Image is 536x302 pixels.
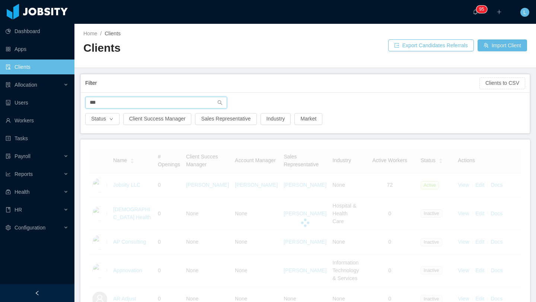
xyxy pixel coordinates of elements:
[388,39,474,51] button: icon: exportExport Candidates Referrals
[15,225,45,231] span: Configuration
[6,131,68,146] a: icon: profileTasks
[479,77,525,89] button: Clients to CSV
[6,24,68,39] a: icon: pie-chartDashboard
[83,30,97,36] a: Home
[473,9,478,15] i: icon: bell
[85,113,119,125] button: Statusicon: down
[100,30,102,36] span: /
[6,113,68,128] a: icon: userWorkers
[83,41,305,56] h2: Clients
[6,154,11,159] i: icon: file-protect
[479,6,482,13] p: 9
[294,113,322,125] button: Market
[478,39,527,51] button: icon: usergroup-addImport Client
[497,9,502,15] i: icon: plus
[15,153,31,159] span: Payroll
[105,30,121,36] span: Clients
[6,82,11,87] i: icon: solution
[6,189,11,195] i: icon: medicine-box
[15,171,33,177] span: Reports
[217,100,223,105] i: icon: search
[6,225,11,230] i: icon: setting
[523,8,526,17] span: L
[85,76,479,90] div: Filter
[6,95,68,110] a: icon: robotUsers
[15,82,37,88] span: Allocation
[6,171,11,177] i: icon: line-chart
[6,60,68,74] a: icon: auditClients
[123,113,192,125] button: Client Success Manager
[15,189,29,195] span: Health
[6,207,11,212] i: icon: book
[482,6,484,13] p: 5
[6,42,68,57] a: icon: appstoreApps
[195,113,256,125] button: Sales Representative
[476,6,487,13] sup: 95
[15,207,22,213] span: HR
[261,113,291,125] button: Industry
